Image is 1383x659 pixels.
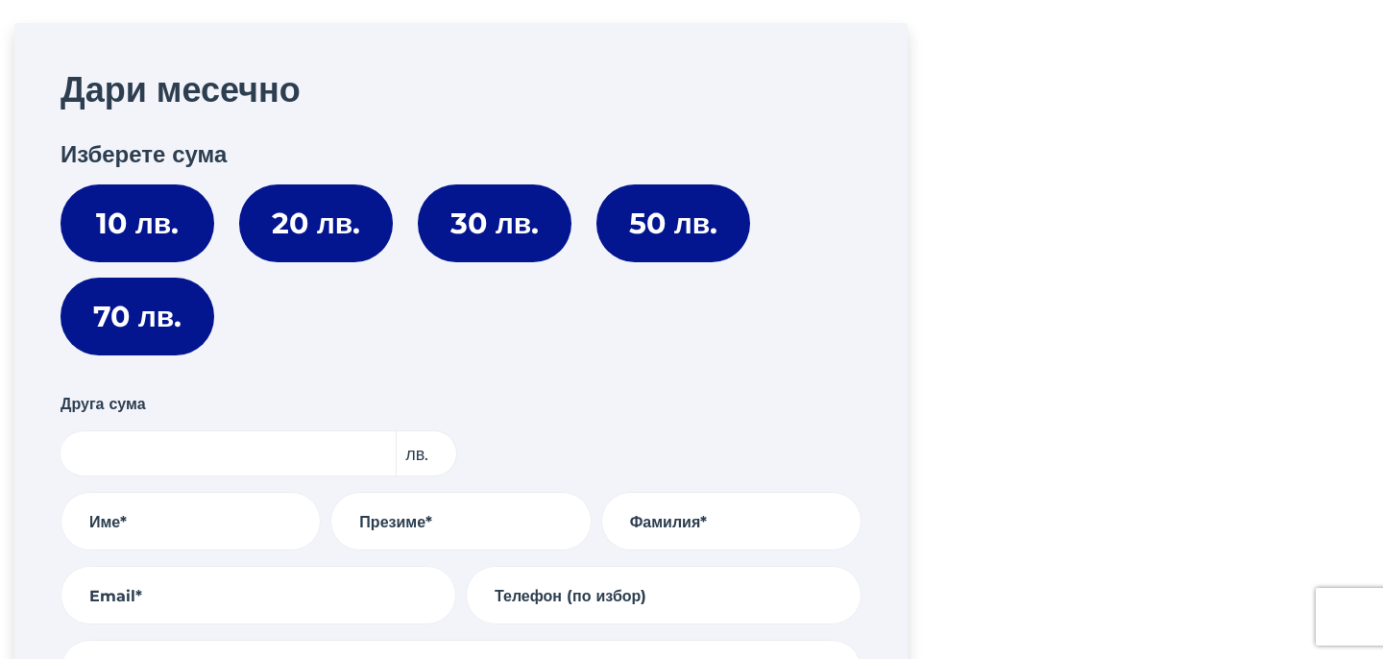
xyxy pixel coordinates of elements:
span: лв. [395,430,457,476]
h3: Изберете сума [61,141,861,169]
label: 70 лв. [61,278,214,355]
label: Друга сума [61,392,146,418]
h2: Дари месечно [61,69,861,110]
label: 10 лв. [61,184,214,262]
label: 30 лв. [418,184,571,262]
label: 20 лв. [239,184,393,262]
label: 50 лв. [596,184,750,262]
